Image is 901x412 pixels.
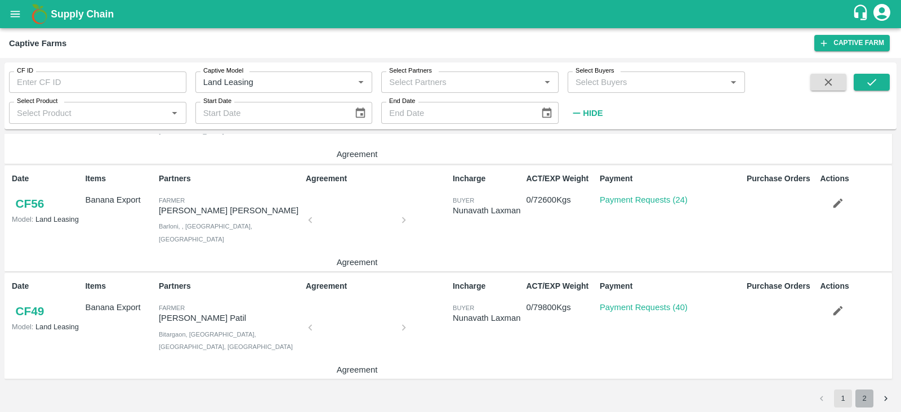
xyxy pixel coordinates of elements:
p: Banana Export [85,301,154,314]
p: ACT/EXP Weight [526,280,595,292]
label: Select Partners [389,66,432,75]
span: buyer [453,304,474,311]
p: 0 / 72600 Kgs [526,194,595,206]
span: Model: [12,215,33,223]
label: CF ID [17,66,33,75]
p: Payment [600,173,742,185]
p: Actions [820,280,889,292]
p: Partners [159,173,301,185]
label: Select Product [17,97,57,106]
a: CF56 [12,194,48,214]
label: End Date [389,97,415,106]
p: Agreement [306,173,448,185]
p: Agreement [315,148,399,160]
p: Land Leasing [12,321,81,332]
button: open drawer [2,1,28,27]
div: Nunavath Laxman [453,312,521,324]
span: Barloni, , [GEOGRAPHIC_DATA], [GEOGRAPHIC_DATA] [159,223,252,242]
div: Captive Farms [9,36,66,51]
label: Captive Model [203,66,243,75]
label: Select Buyers [576,66,614,75]
input: Select Partners [385,75,522,89]
button: Open [354,75,368,89]
span: Model: [12,323,33,331]
p: Land Leasing [12,214,81,225]
p: 0 / 79800 Kgs [526,301,595,314]
p: Banana Export [85,194,154,206]
p: Purchase Orders [747,280,815,292]
div: account of current user [872,2,892,26]
a: Payment Requests (24) [600,195,688,204]
img: logo [28,3,51,25]
p: Purchase Orders [747,173,815,185]
a: Payment Requests (40) [600,303,688,312]
label: Start Date [203,97,231,106]
strong: Hide [583,109,603,118]
button: Choose date [536,102,557,124]
span: buyer [453,197,474,204]
span: Bitargaon, [GEOGRAPHIC_DATA], [GEOGRAPHIC_DATA], [GEOGRAPHIC_DATA] [159,331,293,350]
button: Open [726,75,741,89]
p: Partners [159,280,301,292]
input: Select Product [12,105,164,120]
p: Items [85,280,154,292]
a: CF49 [12,301,48,321]
div: customer-support [852,4,872,24]
p: Incharge [453,173,521,185]
p: Items [85,173,154,185]
p: Actions [820,173,889,185]
p: Date [12,173,81,185]
button: Go to next page [877,389,895,407]
input: Start Date [195,102,345,123]
input: Enter Captive Model [199,75,336,89]
a: Captive Farm [814,35,890,51]
button: Go to page 2 [855,389,873,407]
input: Enter CF ID [9,71,186,93]
p: Date [12,280,81,292]
button: Open [540,75,555,89]
div: Nunavath Laxman [453,204,521,217]
a: Supply Chain [51,6,852,22]
p: ACT/EXP Weight [526,173,595,185]
span: Farmer [159,197,185,204]
button: page 1 [834,389,852,407]
p: Payment [600,280,742,292]
p: [PERSON_NAME] [PERSON_NAME] [159,204,301,217]
p: Agreement [306,280,448,292]
input: End Date [381,102,531,123]
p: Agreement [315,364,399,376]
button: Open [167,106,182,120]
button: Choose date [350,102,371,124]
nav: pagination navigation [811,389,896,407]
p: Incharge [453,280,521,292]
p: Agreement [315,256,399,268]
span: Farmer [159,304,185,311]
button: Hide [568,104,606,123]
b: Supply Chain [51,8,114,20]
p: [PERSON_NAME] Patil [159,312,301,324]
input: Select Buyers [571,75,708,89]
